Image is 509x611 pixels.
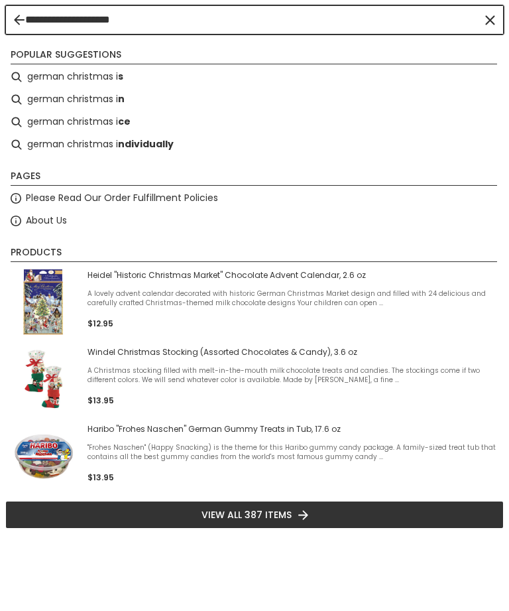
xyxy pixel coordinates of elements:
button: Back [14,15,25,25]
li: german christmas is [5,66,504,88]
span: Windel Christmas Stocking (Assorted Chocolates & Candy), 3.6 oz [87,347,498,358]
li: Popular suggestions [11,48,497,64]
li: german christmas ice [5,111,504,133]
span: $13.95 [87,472,114,483]
b: n [118,92,125,107]
b: s [118,69,123,84]
button: Clear [483,13,496,27]
a: About Us [26,213,67,228]
li: About Us [5,210,504,232]
li: Haribo "Frohes Naschen" German Gummy Treats in Tub, 17.6 oz [5,417,504,494]
li: german christmas in [5,88,504,111]
a: Haribo "Frohes Naschen" German Gummy Treats in Tub, 17.6 oz"Frohes Naschen" (Happy Snacking) is t... [11,423,498,489]
li: View all 387 items [5,501,504,529]
span: $13.95 [87,395,114,406]
li: Windel Christmas Stocking (Assorted Chocolates & Candy), 3.6 oz [5,340,504,417]
span: View all 387 items [201,508,292,522]
img: Windel Christmas Stocking Assorted Chocolate & Figures [11,346,77,412]
a: Windel Christmas Stocking Assorted Chocolate & FiguresWindel Christmas Stocking (Assorted Chocola... [11,346,498,412]
b: ce [118,114,131,129]
span: Heidel "Historic Christmas Market" Chocolate Advent Calendar, 2.6 oz [87,270,498,281]
span: A lovely advent calendar decorated with historic German Christmas Market design and filled with 2... [87,289,498,308]
li: Heidel "Historic Christmas Market" Chocolate Advent Calendar, 2.6 oz [5,263,504,340]
a: Please Read Our Order Fulfillment Policies [26,190,218,206]
li: Pages [11,169,497,186]
a: Heidel "Historic Christmas Market" Chocolate Advent Calendar, 2.6 ozA lovely advent calendar deco... [11,269,498,335]
li: Products [11,245,497,262]
b: ndividually [118,137,174,152]
span: $12.95 [87,318,113,329]
li: german christmas individually [5,133,504,156]
span: "Frohes Naschen" (Happy Snacking) is the theme for this Haribo gummy candy package. A family-size... [87,443,498,462]
span: A Christmas stocking filled with melt-in-the-mouth milk chocolate treats and candies. The stockin... [87,366,498,385]
li: Please Read Our Order Fulfillment Policies [5,187,504,210]
span: Haribo "Frohes Naschen" German Gummy Treats in Tub, 17.6 oz [87,424,498,435]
